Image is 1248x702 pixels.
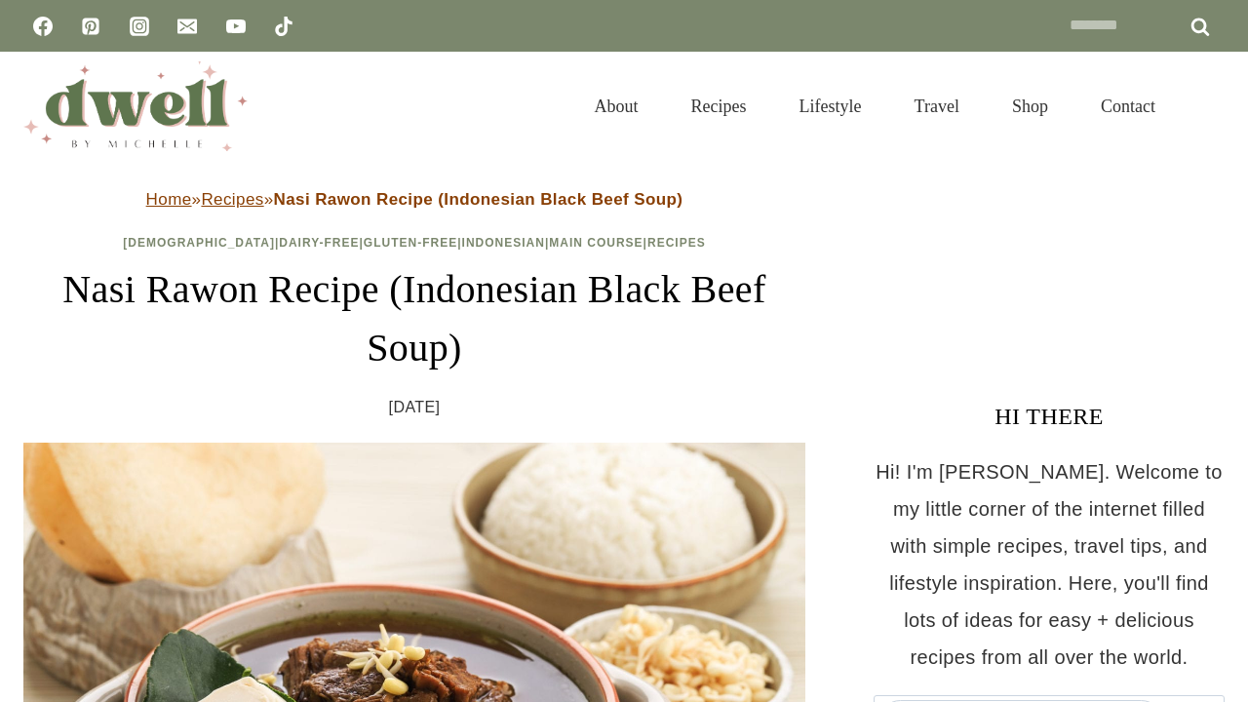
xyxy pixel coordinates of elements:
[568,72,665,140] a: About
[123,236,275,250] a: [DEMOGRAPHIC_DATA]
[874,399,1225,434] h3: HI THERE
[986,72,1074,140] a: Shop
[146,190,683,209] span: » »
[888,72,986,140] a: Travel
[549,236,643,250] a: Main Course
[120,7,159,46] a: Instagram
[773,72,888,140] a: Lifestyle
[874,453,1225,676] p: Hi! I'm [PERSON_NAME]. Welcome to my little corner of the internet filled with simple recipes, tr...
[264,7,303,46] a: TikTok
[462,236,545,250] a: Indonesian
[123,236,705,250] span: | | | | |
[71,7,110,46] a: Pinterest
[168,7,207,46] a: Email
[568,72,1182,140] nav: Primary Navigation
[274,190,683,209] strong: Nasi Rawon Recipe (Indonesian Black Beef Soup)
[1074,72,1182,140] a: Contact
[23,61,248,151] img: DWELL by michelle
[665,72,773,140] a: Recipes
[647,236,706,250] a: Recipes
[216,7,255,46] a: YouTube
[279,236,359,250] a: Dairy-Free
[1191,90,1225,123] button: View Search Form
[201,190,263,209] a: Recipes
[23,7,62,46] a: Facebook
[146,190,192,209] a: Home
[23,260,805,377] h1: Nasi Rawon Recipe (Indonesian Black Beef Soup)
[364,236,457,250] a: Gluten-Free
[389,393,441,422] time: [DATE]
